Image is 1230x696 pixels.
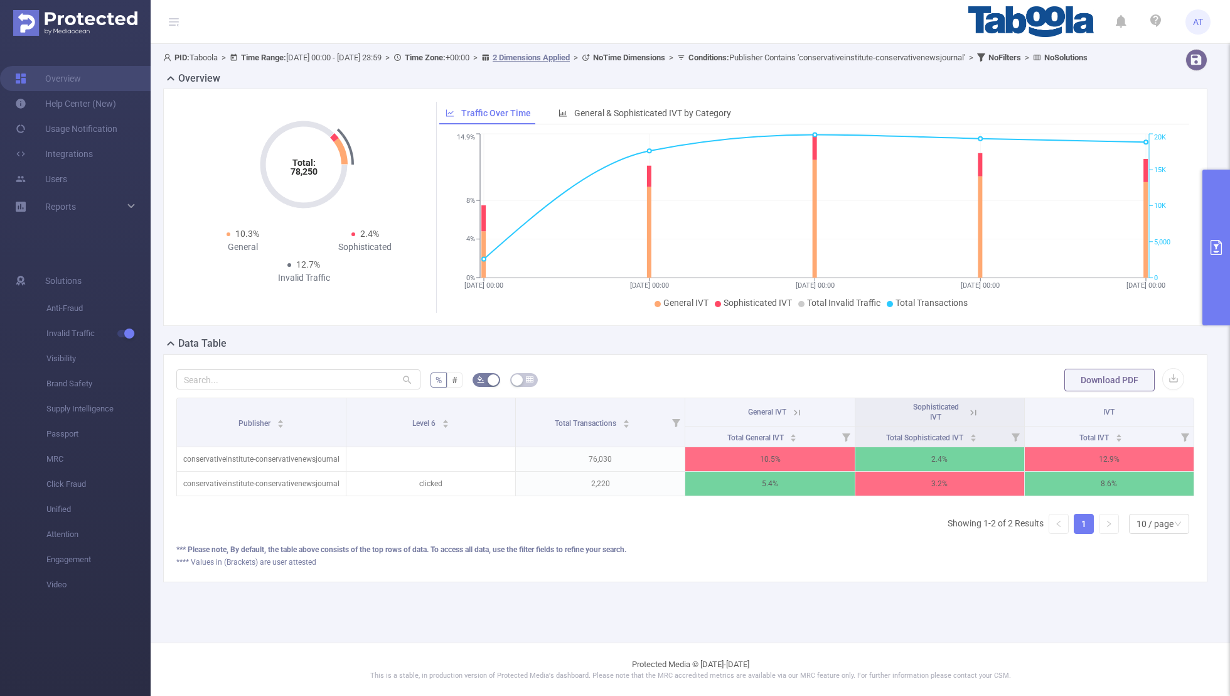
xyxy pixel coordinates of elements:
span: Solutions [45,268,82,293]
span: Taboola [DATE] 00:00 - [DATE] 23:59 +00:00 [163,53,1088,62]
div: Invalid Traffic [243,271,365,285]
span: > [570,53,582,62]
i: icon: caret-down [277,423,284,427]
i: icon: caret-down [790,437,797,440]
div: Sort [623,418,630,425]
b: Time Zone: [405,53,446,62]
div: 10 / page [1136,514,1174,533]
i: icon: right [1105,520,1113,528]
i: icon: caret-up [277,418,284,421]
i: icon: caret-up [1116,432,1123,436]
b: Conditions : [688,53,729,62]
b: No Filters [988,53,1021,62]
span: Total Sophisticated IVT [886,433,965,442]
span: Click Fraud [46,472,151,497]
span: > [218,53,230,62]
div: Sort [970,432,977,440]
tspan: 15K [1154,166,1166,174]
span: Passport [46,421,151,447]
span: Total IVT [1079,433,1111,442]
span: Unified [46,497,151,522]
li: 1 [1074,514,1094,534]
span: Attention [46,522,151,547]
div: Sort [277,418,284,425]
p: 3.2% [855,472,1024,496]
tspan: 20K [1154,134,1166,142]
i: icon: left [1055,520,1062,528]
span: Anti-Fraud [46,296,151,321]
span: # [452,375,457,385]
i: icon: table [526,376,533,383]
p: 2.4% [855,447,1024,471]
i: icon: caret-down [442,423,449,427]
span: Publisher Contains 'conservativeinstitute-conservativenewsjournal' [688,53,965,62]
input: Search... [176,369,420,389]
tspan: 14.9% [457,134,475,142]
span: MRC [46,447,151,472]
div: *** Please note, By default, the table above consists of the top rows of data. To access all data... [176,544,1194,555]
a: Reports [45,194,76,219]
span: > [382,53,393,62]
tspan: [DATE] 00:00 [961,281,1000,290]
b: No Time Dimensions [593,53,665,62]
span: Sophisticated IVT [724,298,792,308]
tspan: [DATE] 00:00 [464,281,503,290]
span: > [965,53,977,62]
span: Publisher [238,419,272,428]
i: icon: caret-down [970,437,977,440]
i: icon: caret-up [442,418,449,421]
i: icon: bar-chart [559,109,567,117]
i: Filter menu [667,398,685,447]
a: Overview [15,66,81,91]
p: 12.9% [1025,447,1194,471]
span: > [469,53,481,62]
i: Filter menu [1007,427,1024,447]
span: 2.4% [360,229,379,239]
div: Sort [1115,432,1123,440]
span: % [436,375,442,385]
p: 2,220 [516,472,685,496]
span: Brand Safety [46,371,151,396]
span: Total Invalid Traffic [807,298,880,308]
a: Usage Notification [15,116,117,141]
tspan: 4% [466,236,475,244]
span: > [1021,53,1033,62]
h2: Overview [178,71,220,86]
tspan: 0 [1154,274,1158,282]
i: icon: caret-down [1116,437,1123,440]
i: icon: caret-down [623,423,630,427]
i: icon: bg-colors [477,376,484,383]
span: Video [46,572,151,597]
tspan: 0% [466,274,475,282]
footer: Protected Media © [DATE]-[DATE] [151,643,1230,696]
i: Filter menu [837,427,855,447]
span: > [665,53,677,62]
div: **** Values in (Brackets) are user attested [176,557,1194,568]
a: Integrations [15,141,93,166]
img: Protected Media [13,10,137,36]
p: 10.5% [685,447,854,471]
tspan: [DATE] 00:00 [1126,281,1165,290]
div: Sort [442,418,449,425]
span: General IVT [663,298,709,308]
a: Help Center (New) [15,91,116,116]
tspan: 5,000 [1154,238,1170,246]
span: Invalid Traffic [46,321,151,346]
i: icon: user [163,53,174,62]
p: conservativeinstitute-conservativenewsjournal [177,472,346,496]
span: General & Sophisticated IVT by Category [574,108,731,118]
li: Previous Page [1049,514,1069,534]
span: Total Transactions [896,298,968,308]
span: Traffic Over Time [461,108,531,118]
span: General IVT [748,408,786,416]
p: clicked [346,472,515,496]
button: Download PDF [1064,369,1155,391]
span: Visibility [46,346,151,371]
span: AT [1193,9,1203,35]
span: Total General IVT [727,433,786,442]
span: Total Transactions [555,419,618,428]
tspan: 78,250 [291,166,318,177]
a: 1 [1074,514,1093,533]
span: 10.3% [235,229,259,239]
tspan: Total: [292,158,316,168]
